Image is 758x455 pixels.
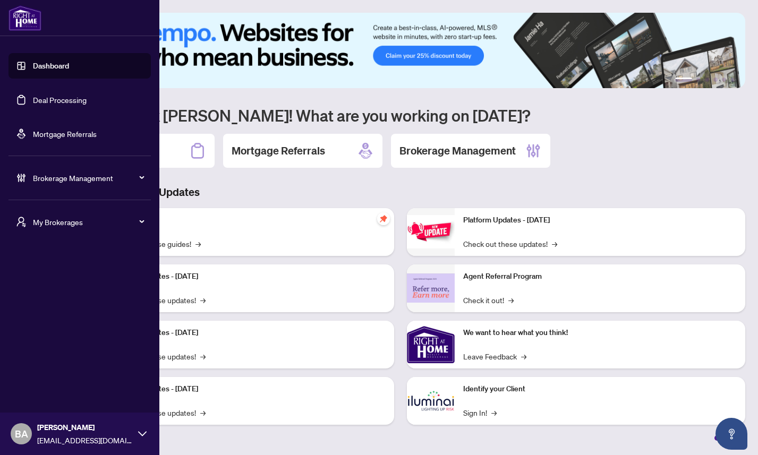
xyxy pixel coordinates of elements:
p: Platform Updates - [DATE] [112,327,386,339]
p: Identify your Client [463,383,737,395]
img: Slide 0 [55,13,745,88]
p: Agent Referral Program [463,271,737,282]
span: → [195,238,201,250]
span: [PERSON_NAME] [37,422,133,433]
span: → [200,350,206,362]
img: We want to hear what you think! [407,321,455,368]
p: Platform Updates - [DATE] [112,271,386,282]
a: Check out these updates!→ [463,238,557,250]
button: 1 [675,78,692,82]
img: Agent Referral Program [407,273,455,303]
span: → [521,350,526,362]
span: Brokerage Management [33,172,143,184]
span: → [200,407,206,418]
a: Leave Feedback→ [463,350,526,362]
h3: Brokerage & Industry Updates [55,185,745,200]
button: 4 [713,78,718,82]
a: Check it out!→ [463,294,514,306]
h1: Welcome back [PERSON_NAME]! What are you working on [DATE]? [55,105,745,125]
button: Open asap [716,418,747,450]
h2: Mortgage Referrals [232,143,325,158]
a: Dashboard [33,61,69,71]
a: Deal Processing [33,95,87,105]
span: [EMAIL_ADDRESS][DOMAIN_NAME] [37,434,133,446]
span: → [491,407,497,418]
span: My Brokerages [33,216,143,228]
span: → [200,294,206,306]
span: → [552,238,557,250]
img: logo [8,5,41,31]
span: BA [15,426,28,441]
p: Platform Updates - [DATE] [463,214,737,226]
button: 3 [705,78,709,82]
p: Platform Updates - [DATE] [112,383,386,395]
img: Platform Updates - June 23, 2025 [407,215,455,248]
span: pushpin [377,212,390,225]
span: → [508,294,514,306]
button: 5 [722,78,726,82]
p: Self-Help [112,214,386,226]
h2: Brokerage Management [399,143,516,158]
a: Sign In!→ [463,407,497,418]
p: We want to hear what you think! [463,327,737,339]
span: user-switch [16,217,27,227]
a: Mortgage Referrals [33,129,97,139]
button: 2 [696,78,701,82]
button: 6 [730,78,735,82]
img: Identify your Client [407,377,455,425]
